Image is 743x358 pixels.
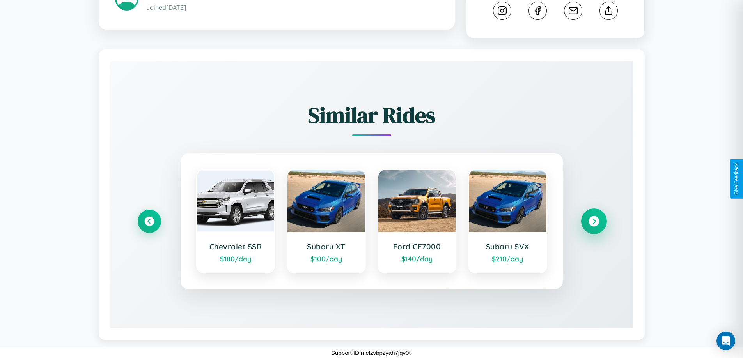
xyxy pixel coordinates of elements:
p: Support ID: melzvbpzyah7jqv0ti [331,347,412,358]
h3: Subaru SVX [477,242,539,251]
div: $ 140 /day [386,254,448,263]
div: Open Intercom Messenger [716,332,735,350]
div: Give Feedback [734,163,739,195]
a: Subaru XT$100/day [287,169,366,273]
h3: Chevrolet SSR [205,242,267,251]
div: $ 210 /day [477,254,539,263]
div: $ 100 /day [295,254,357,263]
div: $ 180 /day [205,254,267,263]
a: Ford CF7000$140/day [378,169,457,273]
a: Chevrolet SSR$180/day [196,169,275,273]
h3: Ford CF7000 [386,242,448,251]
a: Subaru SVX$210/day [468,169,547,273]
h2: Similar Rides [138,100,606,130]
h3: Subaru XT [295,242,357,251]
p: Joined [DATE] [146,2,438,13]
